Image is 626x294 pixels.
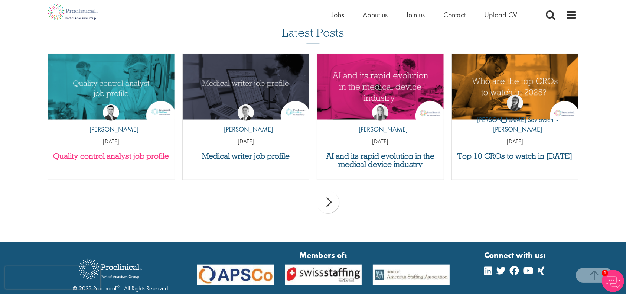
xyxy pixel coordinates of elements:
[602,270,608,276] span: 1
[84,104,138,138] a: Joshua Godden [PERSON_NAME]
[452,54,578,120] img: Top 10 CROs 2025 | Proclinical
[406,10,425,20] a: Join us
[484,10,517,20] a: Upload CV
[238,104,254,121] img: George Watson
[456,152,575,160] a: Top 10 CROs to watch in [DATE]
[197,249,450,261] strong: Members of:
[321,152,440,168] a: AI and its rapid evolution in the medical device industry
[52,152,171,160] a: Quality control analyst job profile
[186,152,306,160] a: Medical writer job profile
[452,95,578,138] a: Theodora Savlovschi - Wicks [PERSON_NAME] Savlovschi - [PERSON_NAME]
[485,249,548,261] strong: Connect with us:
[183,138,309,146] p: [DATE]
[507,95,523,111] img: Theodora Savlovschi - Wicks
[183,54,309,120] a: Link to a post
[452,115,578,134] p: [PERSON_NAME] Savlovschi - [PERSON_NAME]
[317,191,339,213] div: next
[48,54,175,120] a: Link to a post
[282,26,344,44] h3: Latest Posts
[48,138,175,146] p: [DATE]
[317,54,444,120] a: Link to a post
[353,104,408,138] a: Hannah Burke [PERSON_NAME]
[103,104,119,121] img: Joshua Godden
[602,270,624,292] img: Chatbot
[5,266,100,289] iframe: reCAPTCHA
[363,10,388,20] a: About us
[280,265,368,285] img: APSCo
[183,54,309,120] img: Medical writer job profile
[367,265,455,285] img: APSCo
[372,104,388,121] img: Hannah Burke
[452,54,578,120] a: Link to a post
[218,104,273,138] a: George Watson [PERSON_NAME]
[117,284,120,290] sup: ®
[73,253,168,293] div: © 2023 Proclinical | All Rights Reserved
[317,138,444,146] p: [DATE]
[48,54,175,120] img: quality control analyst job profile
[452,138,578,146] p: [DATE]
[192,265,280,285] img: APSCo
[353,125,408,134] p: [PERSON_NAME]
[317,54,444,120] img: AI and Its Impact on the Medical Device Industry | Proclinical
[218,125,273,134] p: [PERSON_NAME]
[332,10,344,20] a: Jobs
[443,10,466,20] a: Contact
[73,253,147,284] img: Proclinical Recruitment
[84,125,138,134] p: [PERSON_NAME]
